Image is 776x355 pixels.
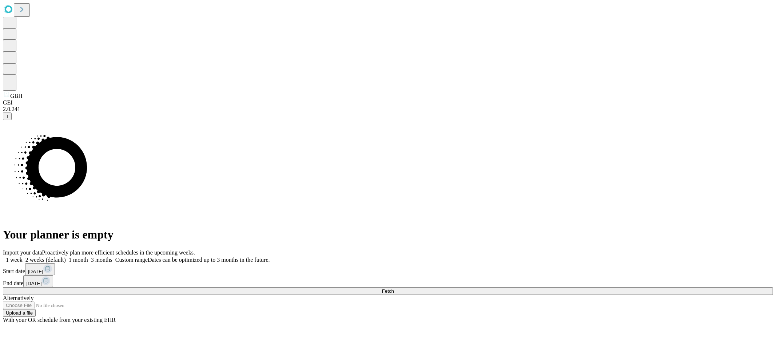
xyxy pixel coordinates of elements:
[42,249,195,256] span: Proactively plan more efficient schedules in the upcoming weeks.
[3,113,12,120] button: T
[3,263,773,275] div: Start date
[28,269,43,274] span: [DATE]
[3,287,773,295] button: Fetch
[91,257,112,263] span: 3 months
[3,309,36,317] button: Upload a file
[6,257,23,263] span: 1 week
[3,228,773,241] h1: Your planner is empty
[69,257,88,263] span: 1 month
[10,93,23,99] span: GBH
[3,295,33,301] span: Alternatively
[25,257,66,263] span: 2 weeks (default)
[23,275,53,287] button: [DATE]
[115,257,148,263] span: Custom range
[3,249,42,256] span: Import your data
[3,275,773,287] div: End date
[6,114,9,119] span: T
[3,317,116,323] span: With your OR schedule from your existing EHR
[26,281,41,286] span: [DATE]
[3,99,773,106] div: GEI
[25,263,55,275] button: [DATE]
[3,106,773,113] div: 2.0.241
[382,288,394,294] span: Fetch
[148,257,270,263] span: Dates can be optimized up to 3 months in the future.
